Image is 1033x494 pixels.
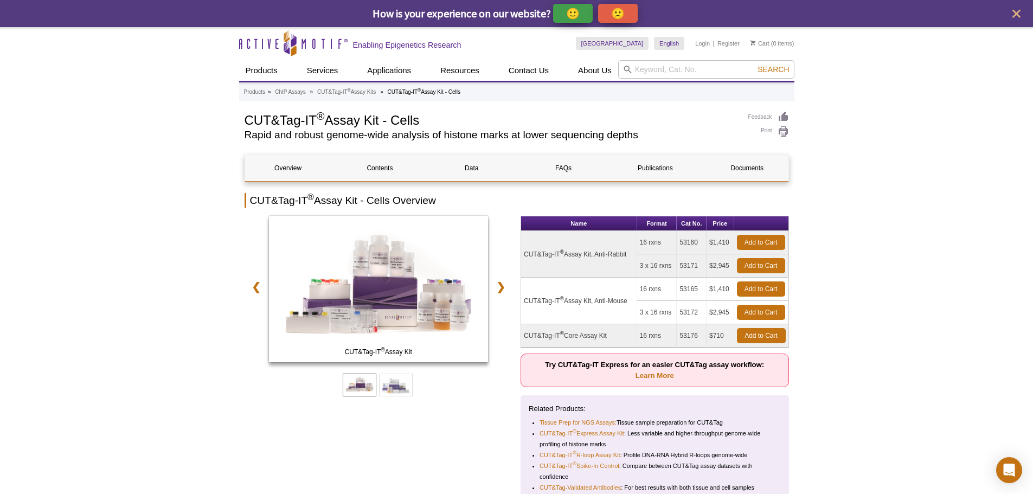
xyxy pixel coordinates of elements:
a: Print [748,126,789,138]
li: : Profile DNA-RNA Hybrid R-loops genome-wide [540,450,772,460]
td: 53160 [677,231,707,254]
span: How is your experience on our website? [373,7,551,20]
sup: ® [418,87,421,93]
sup: ® [348,87,351,93]
a: ChIP Assays [275,87,306,97]
td: CUT&Tag-IT Assay Kit, Anti-Mouse [521,278,637,324]
a: ❮ [245,274,268,299]
h2: Rapid and robust genome-wide analysis of histone marks at lower sequencing depths [245,130,737,140]
a: Add to Cart [737,258,785,273]
div: Open Intercom Messenger [996,457,1022,483]
td: 16 rxns [637,278,677,301]
a: Cart [750,40,769,47]
sup: ® [573,461,576,467]
td: 53171 [677,254,707,278]
td: 16 rxns [637,324,677,348]
a: CUT&Tag-IT Assay Kit [269,216,489,365]
td: $710 [707,324,734,348]
a: Login [695,40,710,47]
td: 3 x 16 rxns [637,301,677,324]
a: [GEOGRAPHIC_DATA] [576,37,649,50]
span: CUT&Tag-IT Assay Kit [271,347,486,357]
input: Keyword, Cat. No. [618,60,794,79]
a: Resources [434,60,486,81]
a: Publications [612,155,698,181]
li: » [268,89,271,95]
li: : For best results with both tissue and cell samples [540,482,772,493]
h1: CUT&Tag-IT Assay Kit - Cells [245,111,737,127]
a: Products [239,60,284,81]
a: Register [717,40,740,47]
sup: ® [381,347,384,352]
a: Tissue Prep for NGS Assays: [540,417,617,428]
a: Services [300,60,345,81]
td: CUT&Tag-IT Assay Kit, Anti-Rabbit [521,231,637,278]
span: Search [758,65,789,74]
td: 16 rxns [637,231,677,254]
a: Overview [245,155,331,181]
li: : Compare between CUT&Tag assay datasets with confidence [540,460,772,482]
li: Tissue sample preparation for CUT&Tag [540,417,772,428]
td: $2,945 [707,254,734,278]
li: (0 items) [750,37,794,50]
a: Add to Cart [737,305,785,320]
a: CUT&Tag-Validated Antibodies [540,482,621,493]
a: CUT&Tag-IT®Spike-In Control [540,460,619,471]
a: Applications [361,60,418,81]
th: Name [521,216,637,231]
td: $2,945 [707,301,734,324]
a: Documents [704,155,790,181]
a: Contact Us [502,60,555,81]
li: » [380,89,383,95]
sup: ® [560,249,564,255]
th: Format [637,216,677,231]
a: Data [428,155,515,181]
img: Your Cart [750,40,755,46]
li: : Less variable and higher-throughput genome-wide profiling of histone marks [540,428,772,450]
button: close [1010,7,1023,21]
td: $1,410 [707,278,734,301]
img: CUT&Tag-IT Assay Kit [269,216,489,362]
a: About Us [572,60,618,81]
a: Learn More [636,371,674,380]
td: 53165 [677,278,707,301]
a: CUT&Tag-IT®R-loop Assay Kit [540,450,620,460]
h2: CUT&Tag-IT Assay Kit - Cells Overview [245,193,789,208]
button: Search [754,65,792,74]
th: Price [707,216,734,231]
a: ❯ [489,274,512,299]
h2: Enabling Epigenetics Research [353,40,461,50]
li: » [310,89,313,95]
td: $1,410 [707,231,734,254]
td: 3 x 16 rxns [637,254,677,278]
a: Add to Cart [737,328,786,343]
a: CUT&Tag-IT®Assay Kits [317,87,376,97]
sup: ® [573,451,576,456]
a: Add to Cart [737,235,785,250]
a: Products [244,87,265,97]
th: Cat No. [677,216,707,231]
a: FAQs [520,155,606,181]
sup: ® [573,429,576,434]
a: Feedback [748,111,789,123]
td: 53172 [677,301,707,324]
td: CUT&Tag-IT Core Assay Kit [521,324,637,348]
a: Contents [337,155,423,181]
p: Related Products: [529,403,781,414]
a: English [654,37,684,50]
a: CUT&Tag-IT®Express Assay Kit [540,428,624,439]
p: 🙁 [611,7,625,20]
li: | [713,37,715,50]
td: 53176 [677,324,707,348]
sup: ® [560,330,564,336]
li: CUT&Tag-IT Assay Kit - Cells [387,89,460,95]
p: 🙂 [566,7,580,20]
sup: ® [560,296,564,301]
sup: ® [317,110,325,122]
strong: Try CUT&Tag-IT Express for an easier CUT&Tag assay workflow: [545,361,764,380]
a: Add to Cart [737,281,785,297]
sup: ® [307,193,314,202]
